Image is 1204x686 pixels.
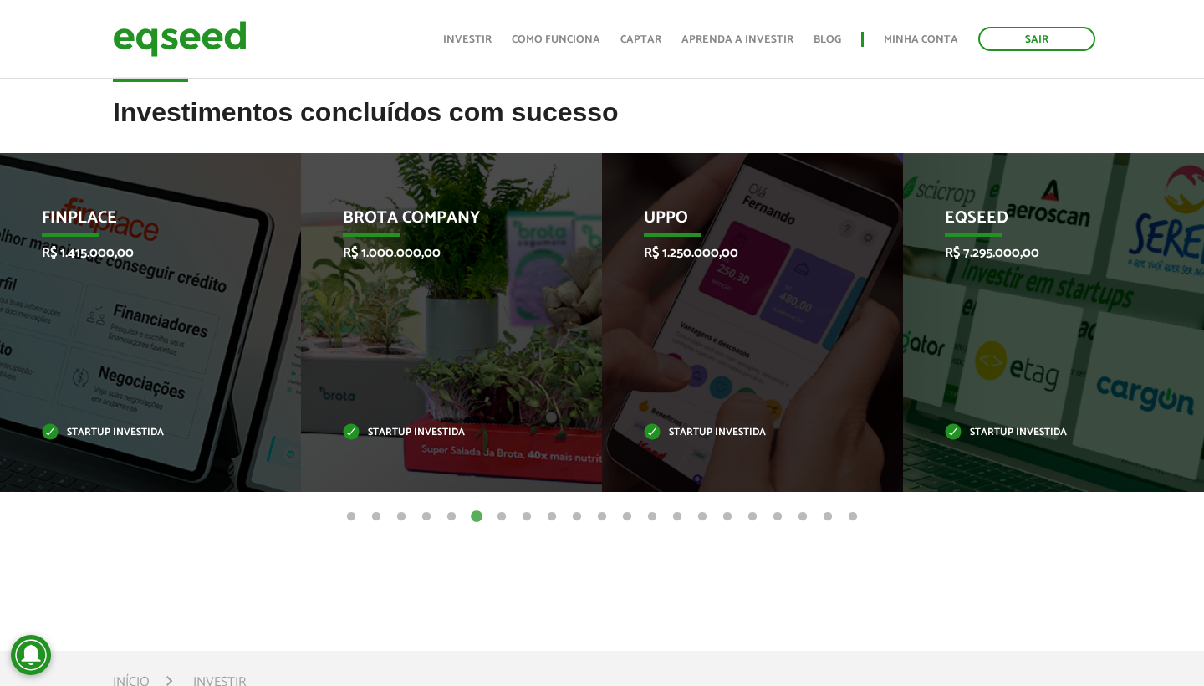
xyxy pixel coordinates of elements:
[518,509,535,525] button: 8 of 21
[42,245,235,261] p: R$ 1.415.000,00
[644,208,837,237] p: Uppo
[512,34,600,45] a: Como funciona
[978,27,1095,51] a: Sair
[343,428,536,438] p: Startup investida
[769,509,786,525] button: 18 of 21
[569,509,585,525] button: 10 of 21
[644,245,837,261] p: R$ 1.250.000,00
[543,509,560,525] button: 9 of 21
[644,509,661,525] button: 13 of 21
[468,509,485,525] button: 6 of 21
[794,509,811,525] button: 19 of 21
[113,17,247,61] img: EqSeed
[945,428,1138,438] p: Startup investida
[393,509,410,525] button: 3 of 21
[594,509,610,525] button: 11 of 21
[343,509,360,525] button: 1 of 21
[694,509,711,525] button: 15 of 21
[814,34,841,45] a: Blog
[343,208,536,237] p: Brota Company
[644,428,837,438] p: Startup investida
[819,509,836,525] button: 20 of 21
[844,509,861,525] button: 21 of 21
[945,208,1138,237] p: EqSeed
[681,34,793,45] a: Aprenda a investir
[343,245,536,261] p: R$ 1.000.000,00
[443,509,460,525] button: 5 of 21
[368,509,385,525] button: 2 of 21
[719,509,736,525] button: 16 of 21
[42,208,235,237] p: Finplace
[493,509,510,525] button: 7 of 21
[945,245,1138,261] p: R$ 7.295.000,00
[744,509,761,525] button: 17 of 21
[884,34,958,45] a: Minha conta
[418,509,435,525] button: 4 of 21
[619,509,635,525] button: 12 of 21
[620,34,661,45] a: Captar
[42,428,235,438] p: Startup investida
[669,509,686,525] button: 14 of 21
[113,98,1091,152] h2: Investimentos concluídos com sucesso
[443,34,492,45] a: Investir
